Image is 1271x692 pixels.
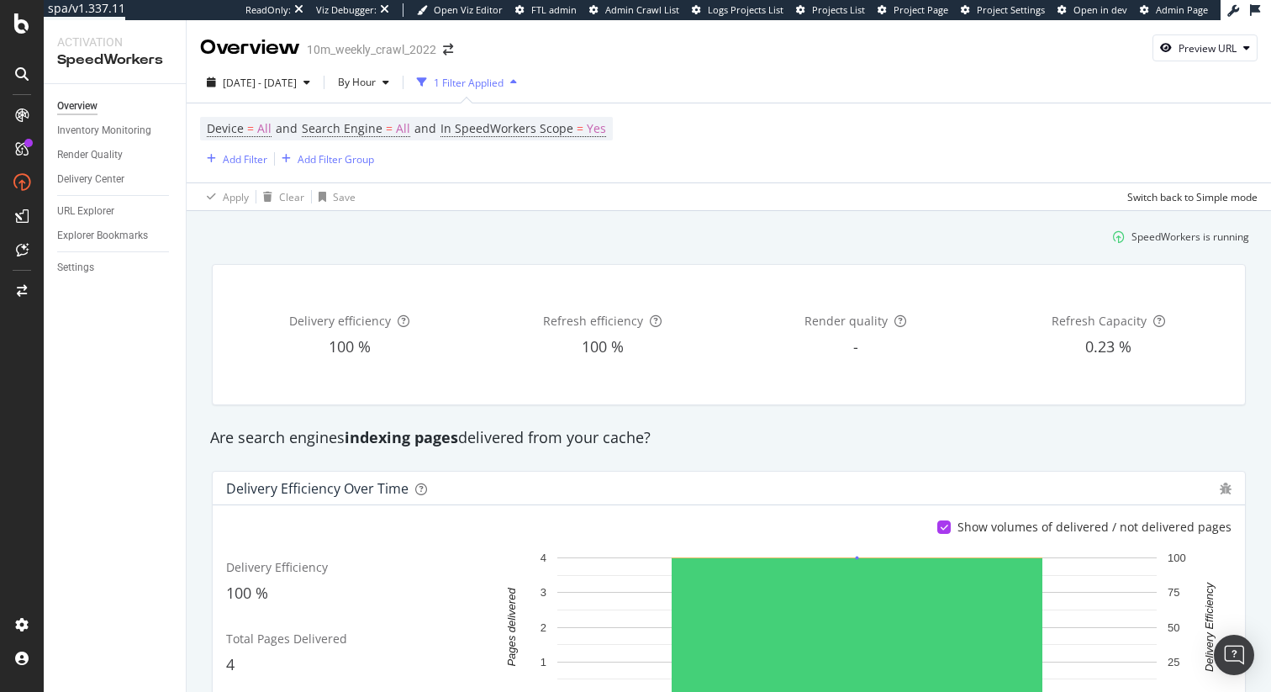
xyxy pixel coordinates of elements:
text: Delivery Efficiency [1203,582,1216,673]
span: By Hour [331,75,376,89]
div: URL Explorer [57,203,114,220]
button: By Hour [331,69,396,96]
span: All [396,117,410,140]
span: Delivery efficiency [289,313,391,329]
span: Logs Projects List [708,3,783,16]
span: 100 % [226,583,268,603]
div: Viz Debugger: [316,3,377,17]
text: 3 [541,586,546,599]
div: Switch back to Simple mode [1127,190,1258,204]
a: Projects List [796,3,865,17]
span: 100 % [582,336,624,357]
a: FTL admin [515,3,577,17]
a: Render Quality [57,146,174,164]
a: Open Viz Editor [417,3,503,17]
a: Overview [57,98,174,115]
span: Delivery Efficiency [226,559,328,575]
span: Yes [587,117,606,140]
div: Settings [57,259,94,277]
span: [DATE] - [DATE] [223,76,297,90]
div: SpeedWorkers is running [1131,230,1249,244]
div: Save [333,190,356,204]
button: [DATE] - [DATE] [200,69,317,96]
span: 4 [226,654,235,674]
span: Admin Crawl List [605,3,679,16]
a: Open in dev [1057,3,1127,17]
span: = [247,120,254,136]
text: Pages delivered [505,588,518,667]
div: Are search engines delivered from your cache? [202,427,1256,449]
span: and [276,120,298,136]
text: 100 [1168,552,1186,564]
div: Add Filter [223,152,267,166]
div: SpeedWorkers [57,50,172,70]
a: Admin Crawl List [589,3,679,17]
button: Add Filter Group [275,149,374,169]
div: Preview URL [1179,41,1237,55]
div: Activation [57,34,172,50]
button: 1 Filter Applied [410,69,524,96]
text: 25 [1168,656,1179,668]
text: 1 [541,656,546,668]
div: Open Intercom Messenger [1214,635,1254,675]
span: Open in dev [1073,3,1127,16]
a: Project Page [878,3,948,17]
a: Delivery Center [57,171,174,188]
a: Admin Page [1140,3,1208,17]
span: In SpeedWorkers Scope [440,120,573,136]
strong: indexing pages [345,427,458,447]
div: Explorer Bookmarks [57,227,148,245]
span: Admin Page [1156,3,1208,16]
span: Device [207,120,244,136]
span: Open Viz Editor [434,3,503,16]
button: Apply [200,183,249,210]
div: bug [1220,483,1231,494]
div: Delivery Efficiency over time [226,480,409,497]
span: = [386,120,393,136]
a: Project Settings [961,3,1045,17]
span: and [414,120,436,136]
div: Delivery Center [57,171,124,188]
div: Add Filter Group [298,152,374,166]
span: Total Pages Delivered [226,631,347,647]
div: Apply [223,190,249,204]
text: 75 [1168,586,1179,599]
a: Explorer Bookmarks [57,227,174,245]
span: FTL admin [531,3,577,16]
span: Refresh Capacity [1052,313,1147,329]
button: Preview URL [1152,34,1258,61]
span: Search Engine [302,120,382,136]
span: = [577,120,583,136]
span: - [853,336,858,357]
span: All [257,117,272,140]
span: Project Settings [977,3,1045,16]
div: 1 Filter Applied [434,76,504,90]
div: Render Quality [57,146,123,164]
span: Render quality [804,313,888,329]
button: Clear [256,183,304,210]
span: 100 % [329,336,371,357]
button: Add Filter [200,149,267,169]
div: Clear [279,190,304,204]
div: Overview [200,34,300,62]
text: 4 [541,552,546,564]
a: URL Explorer [57,203,174,220]
a: Logs Projects List [692,3,783,17]
div: Overview [57,98,98,115]
div: ReadOnly: [245,3,291,17]
text: 50 [1168,621,1179,634]
div: Inventory Monitoring [57,122,151,140]
span: Project Page [894,3,948,16]
a: Settings [57,259,174,277]
button: Switch back to Simple mode [1121,183,1258,210]
text: 2 [541,621,546,634]
a: Inventory Monitoring [57,122,174,140]
span: 0.23 % [1085,336,1131,357]
button: Save [312,183,356,210]
div: 10m_weekly_crawl_2022 [307,41,436,58]
span: Projects List [812,3,865,16]
span: Refresh efficiency [543,313,643,329]
div: Show volumes of delivered / not delivered pages [957,519,1231,536]
div: arrow-right-arrow-left [443,44,453,55]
